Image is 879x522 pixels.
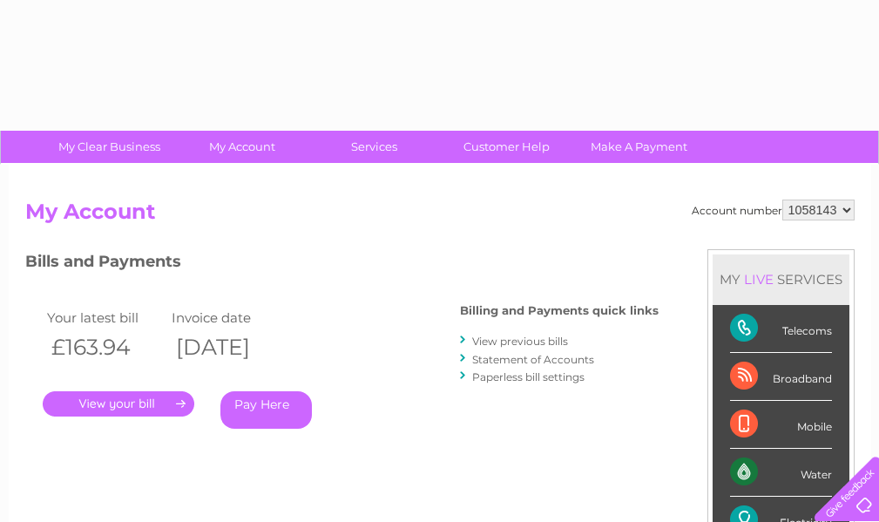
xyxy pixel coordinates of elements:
h3: Bills and Payments [25,249,659,280]
div: Broadband [730,353,832,401]
a: . [43,391,194,417]
a: My Account [170,131,314,163]
div: Telecoms [730,305,832,353]
a: My Clear Business [37,131,181,163]
div: Account number [692,200,855,220]
a: Customer Help [435,131,578,163]
th: [DATE] [167,329,293,365]
a: Paperless bill settings [472,370,585,383]
h4: Billing and Payments quick links [460,304,659,317]
a: Pay Here [220,391,312,429]
div: LIVE [740,271,777,288]
div: Water [730,449,832,497]
a: Make A Payment [567,131,711,163]
div: MY SERVICES [713,254,849,304]
a: Services [302,131,446,163]
a: View previous bills [472,335,568,348]
div: Mobile [730,401,832,449]
td: Your latest bill [43,306,168,329]
h2: My Account [25,200,855,233]
th: £163.94 [43,329,168,365]
a: Statement of Accounts [472,353,594,366]
td: Invoice date [167,306,293,329]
